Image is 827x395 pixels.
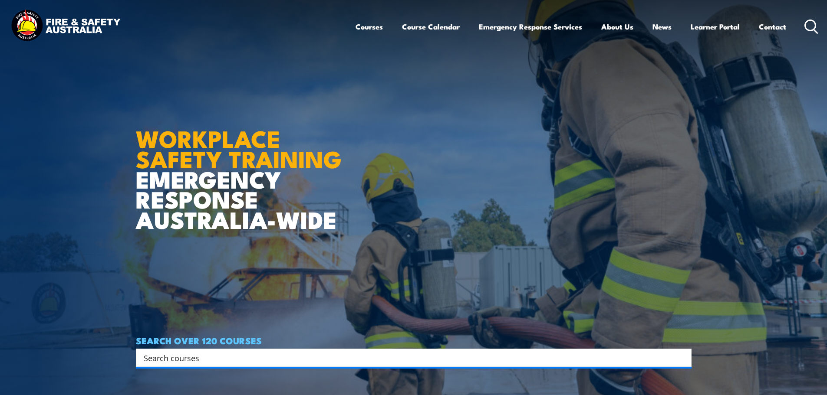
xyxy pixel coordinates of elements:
[691,15,740,38] a: Learner Portal
[479,15,582,38] a: Emergency Response Services
[652,15,672,38] a: News
[601,15,633,38] a: About Us
[759,15,786,38] a: Contact
[144,351,672,364] input: Search input
[145,352,674,364] form: Search form
[356,15,383,38] a: Courses
[136,120,342,176] strong: WORKPLACE SAFETY TRAINING
[136,106,348,229] h1: EMERGENCY RESPONSE AUSTRALIA-WIDE
[136,336,692,345] h4: SEARCH OVER 120 COURSES
[676,352,689,364] button: Search magnifier button
[402,15,460,38] a: Course Calendar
